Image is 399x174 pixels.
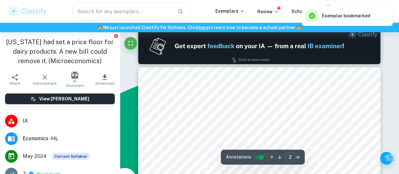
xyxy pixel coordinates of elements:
button: Download [90,71,120,88]
img: Clastify logo [8,5,48,18]
div: This exemplar is based on the current syllabus. Feel free to refer to it for inspiration/ideas wh... [52,153,90,160]
span: IA [23,117,115,125]
span: Current Syllabus [52,153,90,160]
span: Annotations [226,154,251,160]
h1: [US_STATE] had set a price floor for dairy products. A new bill could remove it. (Microeconomics) [5,37,115,66]
input: Search for any exemplars... [73,3,173,20]
span: / 8 [296,154,300,160]
a: Schools [291,9,309,14]
span: 🏫 [296,25,302,30]
p: Exemplars [215,8,245,15]
button: Unbookmark [30,71,60,88]
img: AI Assistant [71,72,78,79]
span: Download [96,81,114,86]
button: View [PERSON_NAME] [5,93,115,104]
button: Fullscreen [124,37,137,50]
span: Unbookmark [33,81,57,86]
img: Ad [138,28,380,64]
h6: We just launched Clastify for Schools. Click to learn how to become a school partner. [1,24,398,31]
p: Review [257,8,279,15]
span: Share [9,81,20,86]
span: AI Assistant [64,79,86,88]
h6: View [PERSON_NAME] [39,95,89,102]
span: May 2024 [23,153,47,160]
button: Report issue [114,33,119,38]
a: here [199,25,208,30]
span: 🏫 [97,25,103,30]
button: AI Assistant [60,71,90,88]
button: Help and Feedback [380,152,393,165]
div: Exemplar bookmarked [306,9,370,22]
span: Economics - HL [23,135,115,142]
